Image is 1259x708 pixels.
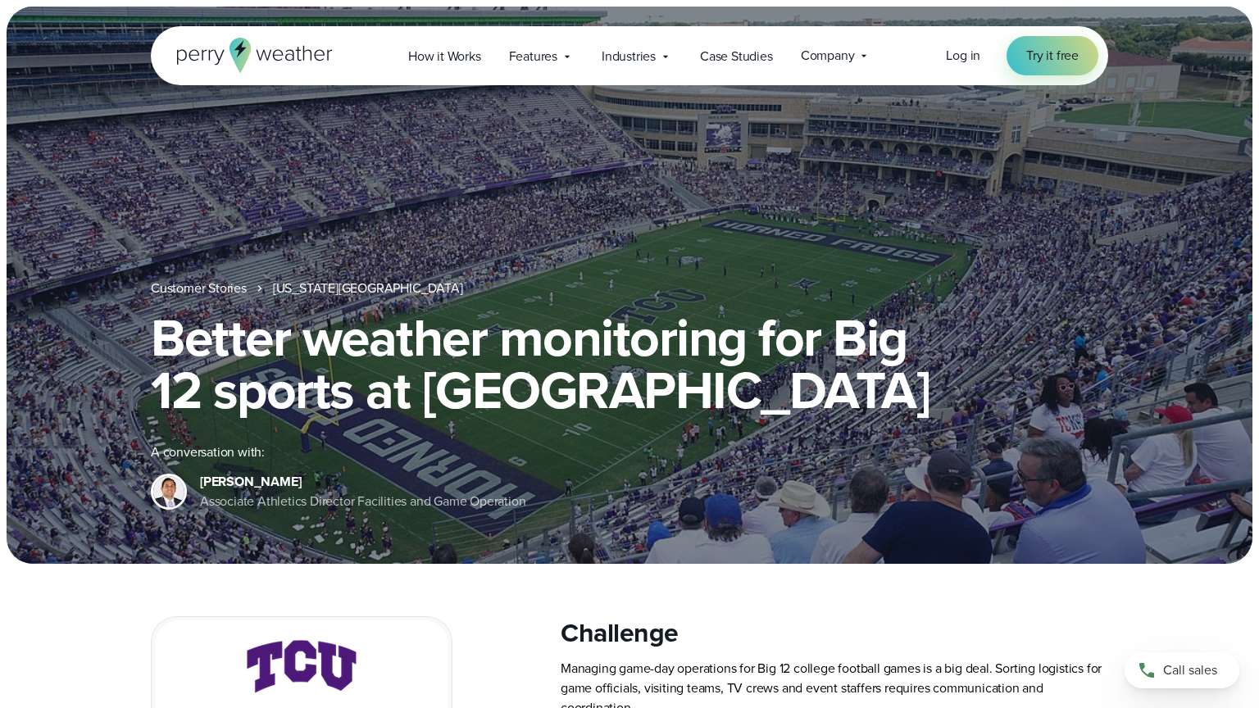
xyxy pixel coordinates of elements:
[247,640,357,693] img: Texas Christian University
[151,442,1108,462] div: A conversation with:
[200,472,525,492] div: [PERSON_NAME]
[946,46,980,66] a: Log in
[394,39,495,73] a: How it Works
[801,46,855,66] span: Company
[602,47,656,66] span: Industries
[200,492,525,511] div: Associate Athletics Director Facilities and Game Operation
[561,616,1108,649] h2: Challenge
[1163,660,1217,680] span: Call sales
[408,47,481,66] span: How it Works
[700,47,773,66] span: Case Studies
[153,476,184,507] img: Sassan Sahba
[151,279,247,298] a: Customer Stories
[151,279,1108,298] nav: Breadcrumb
[1026,46,1079,66] span: Try it free
[686,39,787,73] a: Case Studies
[1125,652,1239,688] a: Call sales
[273,279,463,298] a: [US_STATE][GEOGRAPHIC_DATA]
[946,46,980,65] span: Log in
[151,311,1108,416] h1: Better weather monitoring for Big 12 sports at [GEOGRAPHIC_DATA]
[1007,36,1098,75] a: Try it free
[509,47,557,66] span: Features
